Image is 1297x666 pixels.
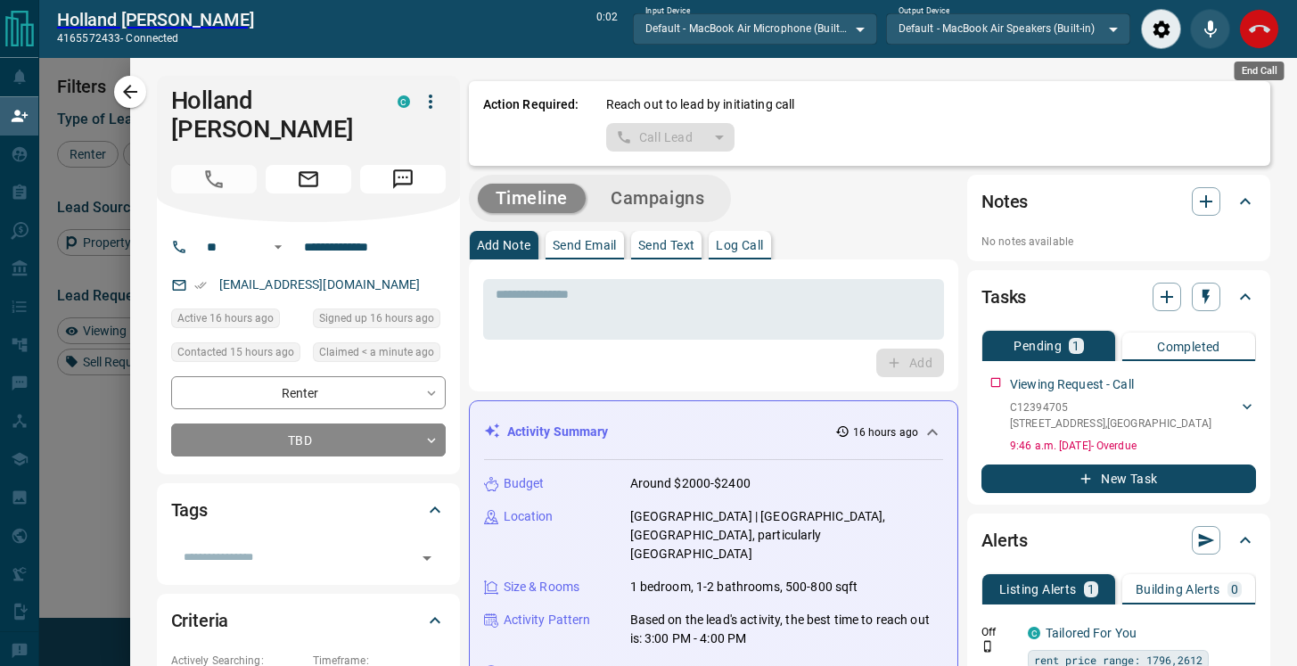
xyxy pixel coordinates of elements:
p: Building Alerts [1136,583,1220,596]
p: 0 [1231,583,1238,596]
div: Audio Settings [1141,9,1181,49]
p: Log Call [716,239,763,251]
p: 1 [1072,340,1079,352]
p: C12394705 [1010,399,1211,415]
h2: Notes [981,187,1028,216]
div: Mute [1190,9,1230,49]
p: Activity Summary [507,423,609,441]
p: Activity Pattern [504,611,591,629]
p: Completed [1157,341,1220,353]
div: Criteria [171,599,446,642]
p: No notes available [981,234,1256,250]
a: Tailored For You [1046,626,1137,640]
a: [EMAIL_ADDRESS][DOMAIN_NAME] [219,277,421,292]
p: Listing Alerts [999,583,1077,596]
span: Active 16 hours ago [177,309,274,327]
div: Default - MacBook Air Microphone (Built-in) [633,13,877,44]
div: Alerts [981,519,1256,562]
p: Budget [504,474,545,493]
h2: Tasks [981,283,1026,311]
p: Action Required: [483,95,579,152]
p: 1 bedroom, 1-2 bathrooms, 500-800 sqft [630,578,858,596]
div: End Call [1239,9,1279,49]
div: Default - MacBook Air Speakers (Built-in) [886,13,1130,44]
p: 1 [1088,583,1095,596]
div: Fri Sep 12 2025 [313,342,446,367]
p: Add Note [477,239,531,251]
div: Renter [171,376,446,409]
p: Reach out to lead by initiating call [606,95,795,114]
div: Tags [171,489,446,531]
p: 0:02 [596,9,618,49]
p: Around $2000-$2400 [630,474,751,493]
div: Thu Sep 11 2025 [313,308,446,333]
span: Claimed < a minute ago [319,343,434,361]
p: Send Text [638,239,695,251]
button: Campaigns [593,184,722,213]
button: New Task [981,465,1256,493]
div: C12394705[STREET_ADDRESS],[GEOGRAPHIC_DATA] [1010,396,1256,435]
p: 9:46 a.m. [DATE] - Overdue [1010,438,1256,454]
h2: Holland [PERSON_NAME] [57,9,254,30]
p: Pending [1014,340,1062,352]
h2: Criteria [171,606,229,635]
span: Signed up 16 hours ago [319,309,434,327]
svg: Push Notification Only [981,640,994,653]
p: Size & Rooms [504,578,580,596]
span: Message [360,165,446,193]
label: Input Device [645,5,691,17]
label: Output Device [899,5,949,17]
div: Thu Sep 11 2025 [171,308,304,333]
div: condos.ca [1028,627,1040,639]
div: Activity Summary16 hours ago [484,415,944,448]
div: split button [606,123,735,152]
span: Contacted 15 hours ago [177,343,294,361]
p: Viewing Request - Call [1010,375,1134,394]
p: Off [981,624,1017,640]
p: [GEOGRAPHIC_DATA] | [GEOGRAPHIC_DATA], [GEOGRAPHIC_DATA], particularly [GEOGRAPHIC_DATA] [630,507,944,563]
button: Timeline [478,184,587,213]
div: Tasks [981,275,1256,318]
span: connected [126,32,178,45]
h2: Tags [171,496,208,524]
p: 16 hours ago [853,424,918,440]
div: Thu Sep 11 2025 [171,342,304,367]
svg: Email Verified [194,279,207,292]
p: Location [504,507,554,526]
div: condos.ca [398,95,410,108]
p: [STREET_ADDRESS] , [GEOGRAPHIC_DATA] [1010,415,1211,432]
h1: Holland [PERSON_NAME] [171,86,371,144]
h2: Alerts [981,526,1028,555]
button: Open [415,546,439,571]
span: Call [171,165,257,193]
div: TBD [171,423,446,456]
p: Send Email [553,239,617,251]
div: Notes [981,180,1256,223]
p: 4165572433 - [57,30,254,46]
div: End Call [1235,62,1285,80]
span: Email [266,165,351,193]
p: Based on the lead's activity, the best time to reach out is: 3:00 PM - 4:00 PM [630,611,944,648]
button: Open [267,236,289,258]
